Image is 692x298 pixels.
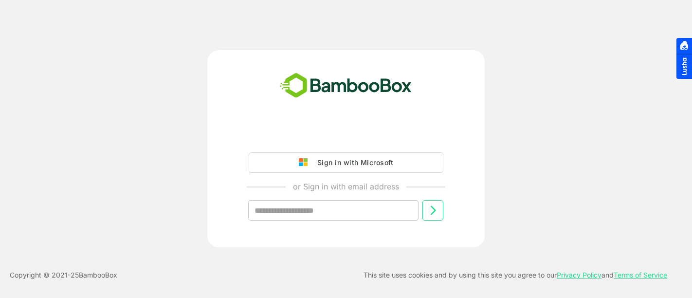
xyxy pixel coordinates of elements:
[299,158,312,167] img: google
[557,271,601,279] a: Privacy Policy
[249,152,443,173] button: Sign in with Microsoft
[274,70,417,102] img: bamboobox
[312,156,393,169] div: Sign in with Microsoft
[364,269,667,281] p: This site uses cookies and by using this site you agree to our and
[10,269,117,281] p: Copyright © 2021- 25 BambooBox
[293,181,399,192] p: or Sign in with email address
[614,271,667,279] a: Terms of Service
